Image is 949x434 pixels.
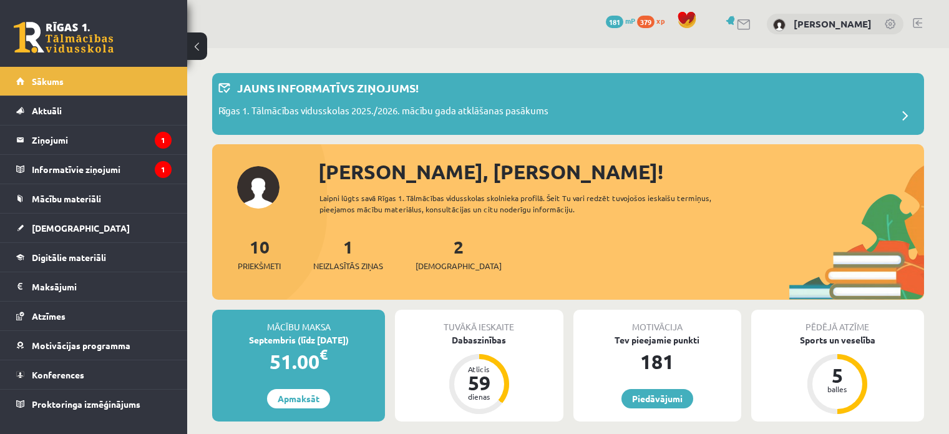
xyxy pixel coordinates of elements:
a: Atzīmes [16,302,172,330]
div: Septembris (līdz [DATE]) [212,333,385,347]
a: Ziņojumi1 [16,126,172,154]
span: 379 [637,16,655,28]
div: Laipni lūgts savā Rīgas 1. Tālmācības vidusskolas skolnieka profilā. Šeit Tu vari redzēt tuvojošo... [319,192,747,215]
div: 51.00 [212,347,385,377]
span: mP [625,16,635,26]
a: Sports un veselība 5 balles [751,333,924,416]
i: 1 [155,132,172,149]
a: [DEMOGRAPHIC_DATA] [16,214,172,242]
span: [DEMOGRAPHIC_DATA] [416,260,502,272]
a: 2[DEMOGRAPHIC_DATA] [416,235,502,272]
p: Jauns informatīvs ziņojums! [237,79,419,96]
span: Motivācijas programma [32,340,130,351]
a: Dabaszinības Atlicis 59 dienas [395,333,563,416]
span: Atzīmes [32,310,66,322]
a: Piedāvājumi [621,389,693,408]
span: xp [656,16,664,26]
p: Rīgas 1. Tālmācības vidusskolas 2025./2026. mācību gada atklāšanas pasākums [218,104,548,121]
a: Jauns informatīvs ziņojums! Rīgas 1. Tālmācības vidusskolas 2025./2026. mācību gada atklāšanas pa... [218,79,918,129]
div: 181 [573,347,741,377]
div: 59 [460,373,498,393]
a: Konferences [16,360,172,389]
a: 10Priekšmeti [238,235,281,272]
div: Motivācija [573,310,741,333]
span: [DEMOGRAPHIC_DATA] [32,222,130,234]
span: Proktoringa izmēģinājums [32,398,140,410]
span: Digitālie materiāli [32,252,106,263]
a: 379 xp [637,16,671,26]
span: Mācību materiāli [32,193,101,204]
div: Dabaszinības [395,333,563,347]
span: Sākums [32,76,64,87]
a: Informatīvie ziņojumi1 [16,155,172,184]
span: Aktuāli [32,105,62,116]
div: Pēdējā atzīme [751,310,924,333]
a: Proktoringa izmēģinājums [16,390,172,418]
a: Maksājumi [16,272,172,301]
div: Atlicis [460,365,498,373]
i: 1 [155,161,172,178]
div: Tev pieejamie punkti [573,333,741,347]
span: 181 [606,16,623,28]
div: 5 [819,365,856,385]
legend: Ziņojumi [32,126,172,154]
span: Priekšmeti [238,260,281,272]
span: Neizlasītās ziņas [313,260,383,272]
a: Rīgas 1. Tālmācības vidusskola [14,22,114,53]
a: 181 mP [606,16,635,26]
img: Marta Broka [773,19,786,31]
a: Digitālie materiāli [16,243,172,272]
legend: Maksājumi [32,272,172,301]
a: Motivācijas programma [16,331,172,360]
span: € [319,345,328,363]
legend: Informatīvie ziņojumi [32,155,172,184]
div: dienas [460,393,498,400]
div: balles [819,385,856,393]
a: Apmaksāt [267,389,330,408]
a: 1Neizlasītās ziņas [313,235,383,272]
div: Tuvākā ieskaite [395,310,563,333]
a: Aktuāli [16,96,172,125]
a: Mācību materiāli [16,184,172,213]
span: Konferences [32,369,84,380]
div: [PERSON_NAME], [PERSON_NAME]! [318,157,924,187]
div: Sports un veselība [751,333,924,347]
div: Mācību maksa [212,310,385,333]
a: [PERSON_NAME] [794,17,872,30]
a: Sākums [16,67,172,96]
